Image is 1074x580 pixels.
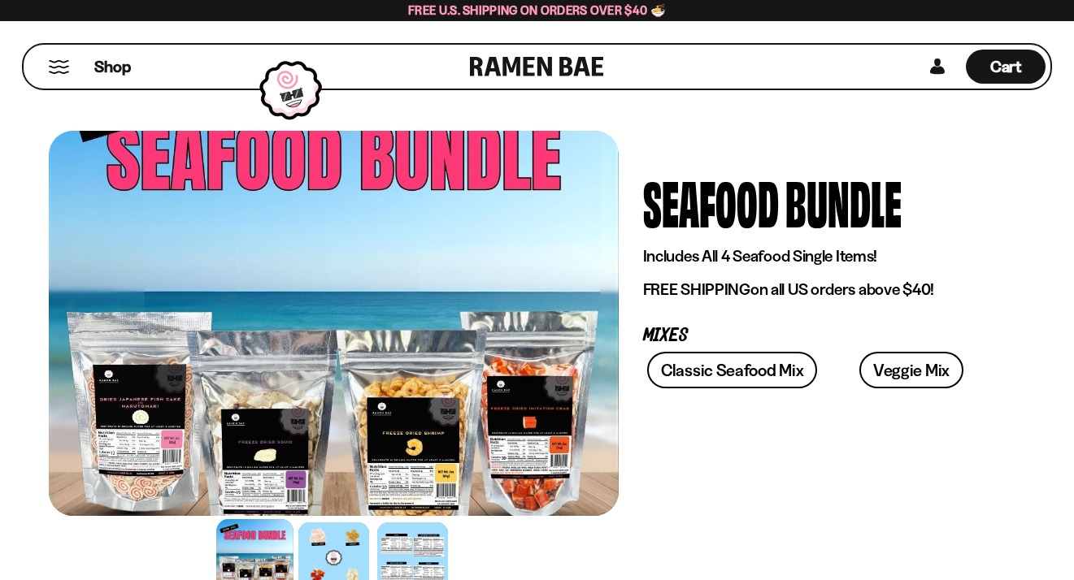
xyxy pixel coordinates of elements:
[48,60,70,74] button: Mobile Menu Trigger
[643,279,750,299] strong: FREE SHIPPING
[859,352,963,388] a: Veggie Mix
[990,57,1022,76] span: Cart
[643,246,1001,266] p: Includes All 4 Seafood Single Items!
[643,328,1001,344] p: Mixes
[94,56,131,78] span: Shop
[643,279,1001,300] p: on all US orders above $40!
[647,352,817,388] a: Classic Seafood Mix
[643,171,779,232] div: Seafood
[966,45,1046,89] div: Cart
[94,50,131,84] a: Shop
[408,2,666,18] span: Free U.S. Shipping on Orders over $40 🍜
[785,171,902,232] div: Bundle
